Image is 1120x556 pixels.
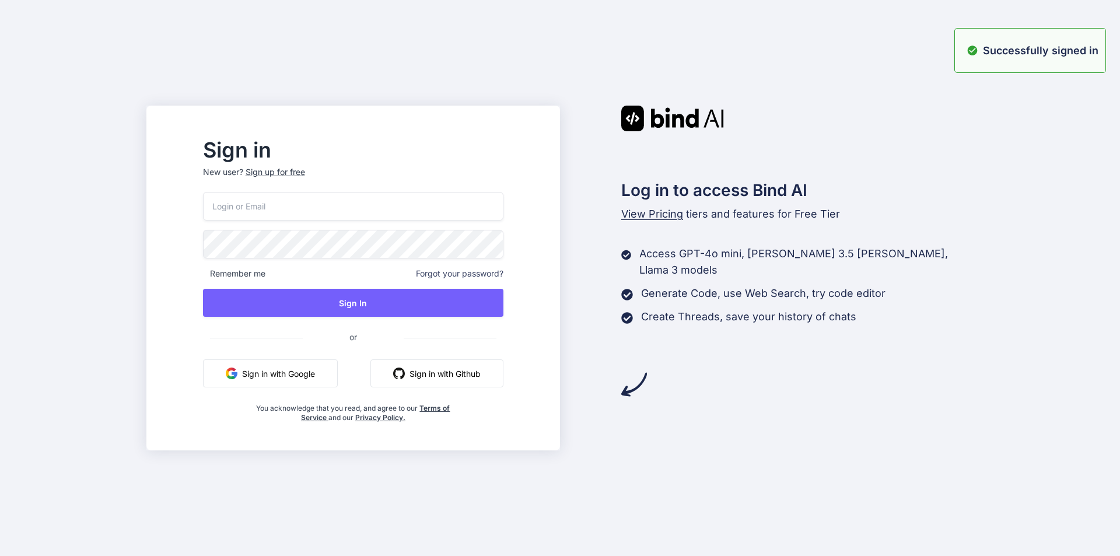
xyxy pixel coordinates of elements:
[355,413,405,422] a: Privacy Policy.
[621,206,974,222] p: tiers and features for Free Tier
[370,359,503,387] button: Sign in with Github
[621,372,647,397] img: arrow
[203,166,503,192] p: New user?
[621,178,974,202] h2: Log in to access Bind AI
[621,106,724,131] img: Bind AI logo
[301,404,450,422] a: Terms of Service
[203,289,503,317] button: Sign In
[226,368,237,379] img: google
[621,208,683,220] span: View Pricing
[967,43,978,58] img: alert
[203,268,265,279] span: Remember me
[203,192,503,221] input: Login or Email
[246,166,305,178] div: Sign up for free
[303,323,404,351] span: or
[639,246,974,278] p: Access GPT-4o mini, [PERSON_NAME] 3.5 [PERSON_NAME], Llama 3 models
[203,359,338,387] button: Sign in with Google
[641,309,856,325] p: Create Threads, save your history of chats
[253,397,454,422] div: You acknowledge that you read, and agree to our and our
[203,141,503,159] h2: Sign in
[641,285,885,302] p: Generate Code, use Web Search, try code editor
[393,368,405,379] img: github
[416,268,503,279] span: Forgot your password?
[983,43,1098,58] p: Successfully signed in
